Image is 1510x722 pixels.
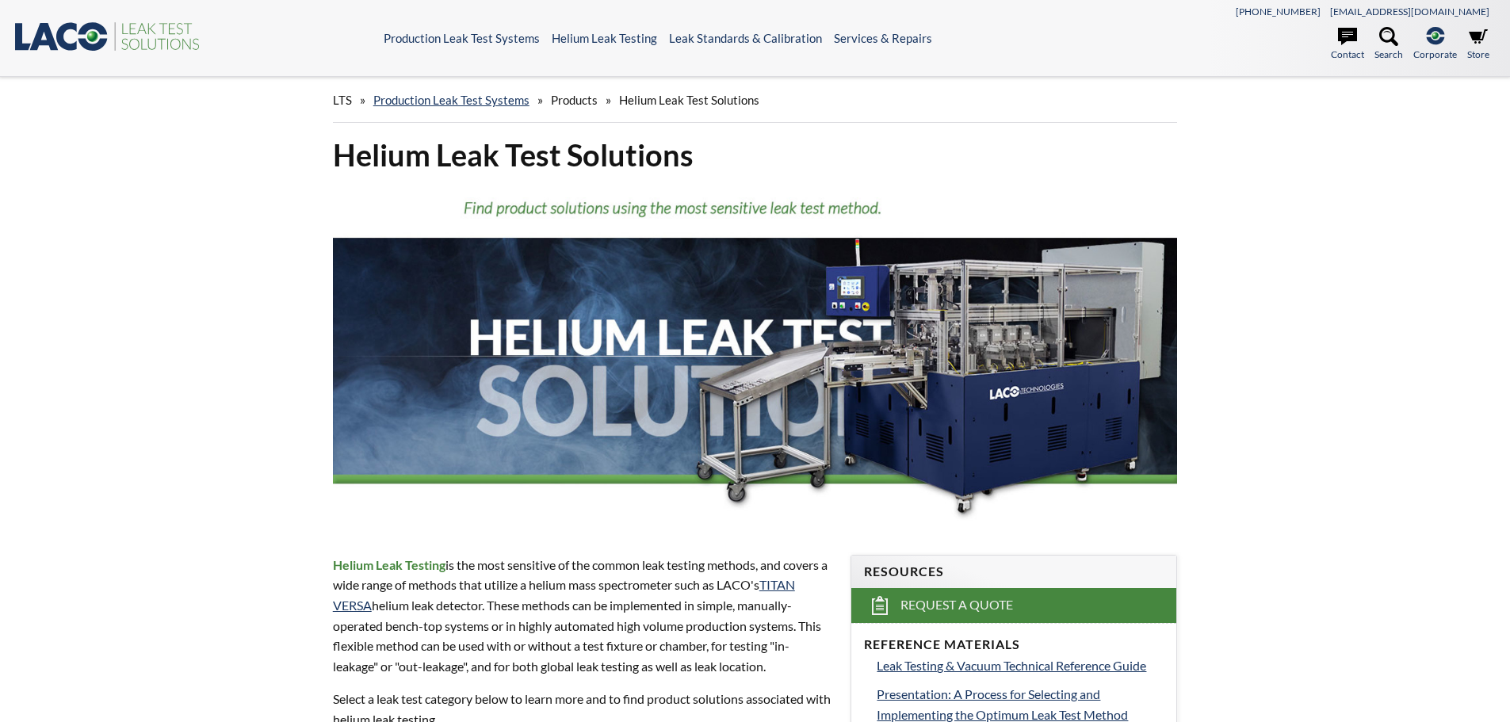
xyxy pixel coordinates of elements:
[1331,27,1364,62] a: Contact
[619,93,759,107] span: Helium Leak Test Solutions
[851,588,1176,623] a: Request a Quote
[1413,47,1457,62] span: Corporate
[333,136,1178,174] h1: Helium Leak Test Solutions
[333,187,1178,525] img: Helium Leak Testing Solutions header
[333,577,795,613] a: TITAN VERSA
[552,31,657,45] a: Helium Leak Testing
[864,636,1164,653] h4: Reference Materials
[834,31,932,45] a: Services & Repairs
[1374,27,1403,62] a: Search
[1330,6,1489,17] a: [EMAIL_ADDRESS][DOMAIN_NAME]
[864,563,1164,580] h4: Resources
[669,31,822,45] a: Leak Standards & Calibration
[333,93,352,107] span: LTS
[333,557,445,572] strong: Helium Leak Testing
[877,686,1128,722] span: Presentation: A Process for Selecting and Implementing the Optimum Leak Test Method
[384,31,540,45] a: Production Leak Test Systems
[1236,6,1321,17] a: [PHONE_NUMBER]
[333,555,832,677] p: is the most sensitive of the common leak testing methods, and covers a wide range of methods that...
[877,658,1146,673] span: Leak Testing & Vacuum Technical Reference Guide
[373,93,529,107] a: Production Leak Test Systems
[333,78,1178,123] div: » » »
[900,597,1013,613] span: Request a Quote
[1467,27,1489,62] a: Store
[551,93,598,107] span: Products
[877,655,1164,676] a: Leak Testing & Vacuum Technical Reference Guide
